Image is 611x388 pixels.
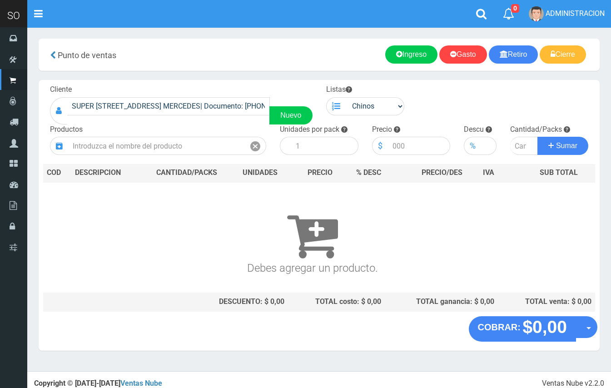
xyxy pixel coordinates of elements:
[556,142,577,149] span: Sumar
[356,168,381,177] span: % DESC
[280,124,339,135] label: Unidades por pack
[502,297,592,307] div: TOTAL venta: $ 0,00
[269,106,312,124] a: Nuevo
[67,97,270,115] input: Consumidor Final
[50,85,72,95] label: Cliente
[529,6,544,21] img: User Image
[540,45,586,64] a: Cierre
[478,322,521,332] strong: COBRAR:
[489,45,538,64] a: Retiro
[291,137,358,155] input: 1
[510,137,538,155] input: Cantidad
[58,50,116,60] span: Punto de ventas
[34,379,162,388] strong: Copyright © [DATE]-[DATE]
[422,168,462,177] span: PRECIO/DES
[68,137,245,155] input: Introduzca el nombre del producto
[71,164,142,182] th: DES
[483,168,494,177] span: IVA
[537,137,588,155] button: Sumar
[469,316,576,342] button: COBRAR: $0,00
[120,379,162,388] a: Ventas Nube
[540,168,578,178] span: SUB TOTAL
[464,137,481,155] div: %
[145,297,284,307] div: DESCUENTO: $ 0,00
[88,168,121,177] span: CRIPCION
[232,164,288,182] th: UNIDADES
[292,297,381,307] div: TOTAL costo: $ 0,00
[50,124,83,135] label: Productos
[510,124,562,135] label: Cantidad/Packs
[522,317,567,337] strong: $0,00
[511,4,519,13] span: 0
[47,195,578,274] h3: Debes agregar un producto.
[464,124,484,135] label: Descu
[481,137,496,155] input: 000
[388,297,494,307] div: TOTAL ganancia: $ 0,00
[142,164,232,182] th: CANTIDAD/PACKS
[439,45,487,64] a: Gasto
[372,137,388,155] div: $
[372,124,392,135] label: Precio
[308,168,333,178] span: PRECIO
[546,9,605,18] span: ADMINISTRACION
[326,85,352,95] label: Listas
[388,137,451,155] input: 000
[385,45,437,64] a: Ingreso
[43,164,71,182] th: COD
